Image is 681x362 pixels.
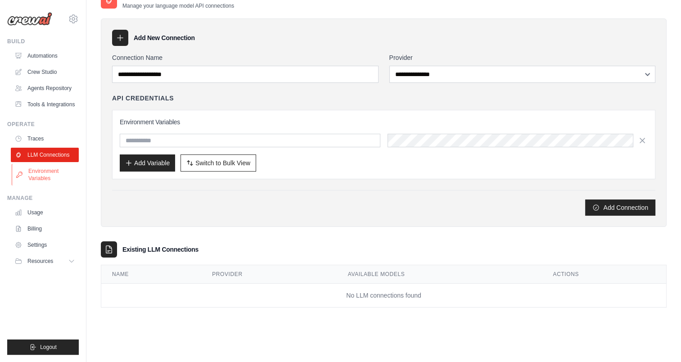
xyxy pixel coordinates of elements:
[7,38,79,45] div: Build
[120,154,175,172] button: Add Variable
[122,2,234,9] p: Manage your language model API connections
[7,121,79,128] div: Operate
[11,65,79,79] a: Crew Studio
[337,265,542,284] th: Available Models
[27,258,53,265] span: Resources
[7,195,79,202] div: Manage
[101,265,201,284] th: Name
[112,94,174,103] h4: API Credentials
[11,97,79,112] a: Tools & Integrations
[101,284,666,308] td: No LLM connections found
[11,131,79,146] a: Traces
[11,222,79,236] a: Billing
[122,245,198,254] h3: Existing LLM Connections
[11,81,79,95] a: Agents Repository
[201,265,337,284] th: Provider
[11,254,79,268] button: Resources
[134,33,195,42] h3: Add New Connection
[120,118,648,127] h3: Environment Variables
[11,49,79,63] a: Automations
[542,265,666,284] th: Actions
[40,344,57,351] span: Logout
[7,12,52,26] img: Logo
[11,148,79,162] a: LLM Connections
[11,238,79,252] a: Settings
[12,164,80,186] a: Environment Variables
[11,205,79,220] a: Usage
[180,154,256,172] button: Switch to Bulk View
[585,199,655,216] button: Add Connection
[195,158,250,167] span: Switch to Bulk View
[389,53,656,62] label: Provider
[7,339,79,355] button: Logout
[112,53,379,62] label: Connection Name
